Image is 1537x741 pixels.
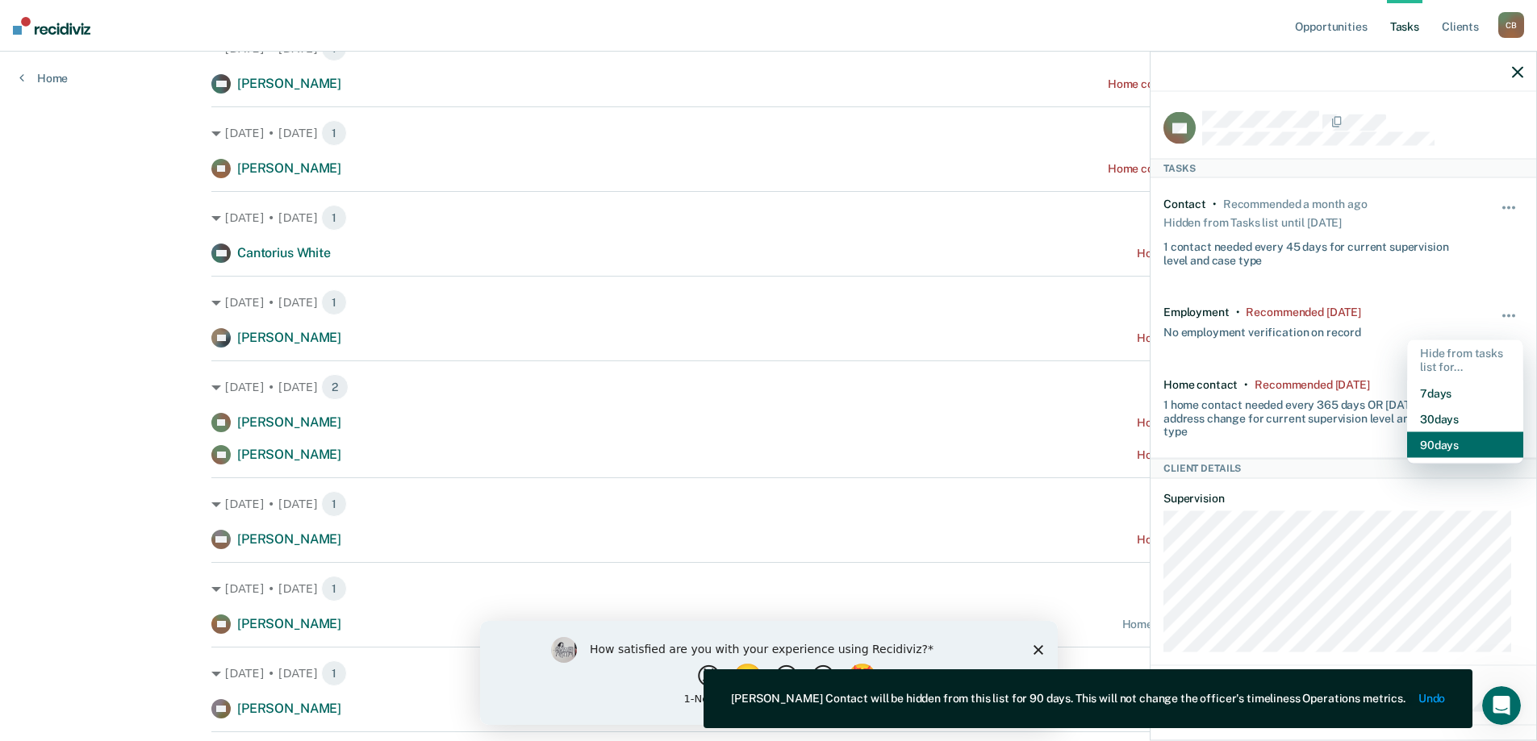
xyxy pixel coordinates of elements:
[1137,331,1326,345] div: Home contact recommended [DATE]
[321,120,347,146] span: 1
[1163,491,1523,505] dt: Supervision
[237,531,341,547] span: [PERSON_NAME]
[1482,686,1521,725] iframe: Intercom live chat
[731,692,1405,706] div: [PERSON_NAME] Contact will be hidden from this list for 90 days. This will not change the officer...
[19,71,68,85] a: Home
[1223,198,1368,211] div: Recommended a month ago
[1407,406,1523,432] button: 30 days
[237,616,341,631] span: [PERSON_NAME]
[237,447,341,462] span: [PERSON_NAME]
[1137,247,1326,260] div: Home contact recommended [DATE]
[237,76,341,91] span: [PERSON_NAME]
[1163,378,1238,392] div: Home contact
[1151,158,1536,177] div: Tasks
[321,491,347,517] span: 1
[211,289,1326,315] div: [DATE] • [DATE]
[1163,319,1361,339] div: No employment verification on record
[1163,198,1206,211] div: Contact
[1108,77,1326,91] div: Home contact recommended a month ago
[237,160,341,176] span: [PERSON_NAME]
[1246,306,1360,319] div: Recommended 15 days ago
[1407,381,1523,406] button: 7 days
[13,17,90,35] img: Recidiviz
[1213,198,1217,211] div: •
[1137,533,1326,547] div: Home contact recommended [DATE]
[237,414,341,430] span: [PERSON_NAME]
[321,660,347,686] span: 1
[211,205,1326,231] div: [DATE] • [DATE]
[1108,162,1326,176] div: Home contact recommended a month ago
[1163,391,1464,438] div: 1 home contact needed every 365 days OR [DATE] of an address change for current supervision level...
[211,491,1326,517] div: [DATE] • [DATE]
[211,660,1326,686] div: [DATE] • [DATE]
[1151,459,1536,478] div: Client Details
[237,245,331,260] span: Cantorius White
[237,701,341,716] span: [PERSON_NAME]
[321,374,349,400] span: 2
[1163,306,1230,319] div: Employment
[1236,306,1240,319] div: •
[1407,340,1523,381] div: Hide from tasks list for...
[1407,432,1523,458] button: 90 days
[1122,618,1326,631] div: Home contact recommended a day ago
[480,621,1058,725] iframe: Survey by Kim from Recidiviz
[1418,692,1445,706] button: Undo
[211,374,1326,400] div: [DATE] • [DATE]
[1137,448,1326,462] div: Home contact recommended [DATE]
[1163,233,1464,267] div: 1 contact needed every 45 days for current supervision level and case type
[211,120,1326,146] div: [DATE] • [DATE]
[1498,12,1524,38] div: C B
[211,576,1326,602] div: [DATE] • [DATE]
[237,330,341,345] span: [PERSON_NAME]
[321,576,347,602] span: 1
[1137,416,1326,430] div: Home contact recommended [DATE]
[321,205,347,231] span: 1
[1244,378,1248,392] div: •
[321,289,347,315] span: 1
[1255,378,1369,392] div: Recommended 15 days ago
[1163,210,1342,233] div: Hidden from Tasks list until [DATE]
